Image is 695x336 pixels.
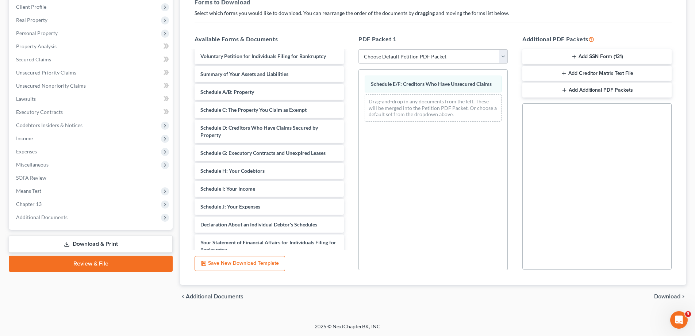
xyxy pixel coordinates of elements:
span: Personal Property [16,30,58,36]
span: Unsecured Priority Claims [16,69,76,76]
span: Means Test [16,188,41,194]
span: Chapter 13 [16,201,42,207]
span: Lawsuits [16,96,36,102]
span: Miscellaneous [16,161,49,168]
span: Schedule J: Your Expenses [200,203,260,210]
i: chevron_right [680,294,686,299]
a: Unsecured Priority Claims [10,66,173,79]
a: Executory Contracts [10,106,173,119]
h5: Available Forms & Documents [195,35,344,43]
a: Download & Print [9,236,173,253]
button: Add Additional PDF Packets [522,83,672,98]
span: Expenses [16,148,37,154]
span: Executory Contracts [16,109,63,115]
h5: Additional PDF Packets [522,35,672,43]
span: Additional Documents [186,294,243,299]
i: chevron_left [180,294,186,299]
h5: PDF Packet 1 [358,35,508,43]
span: Secured Claims [16,56,51,62]
span: Schedule I: Your Income [200,186,255,192]
span: Schedule H: Your Codebtors [200,168,265,174]
a: chevron_left Additional Documents [180,294,243,299]
a: Unsecured Nonpriority Claims [10,79,173,92]
a: Review & File [9,256,173,272]
span: Schedule A/B: Property [200,89,254,95]
a: SOFA Review [10,171,173,184]
span: Income [16,135,33,141]
a: Secured Claims [10,53,173,66]
span: Schedule C: The Property You Claim as Exempt [200,107,307,113]
iframe: Intercom live chat [670,311,688,329]
span: Property Analysis [16,43,57,49]
span: Real Property [16,17,47,23]
span: Your Statement of Financial Affairs for Individuals Filing for Bankruptcy [200,239,336,253]
span: Schedule D: Creditors Who Have Claims Secured by Property [200,125,318,138]
span: Summary of Your Assets and Liabilities [200,71,288,77]
button: Add SSN Form (121) [522,49,672,65]
span: Schedule E/F: Creditors Who Have Unsecured Claims [371,81,492,87]
div: 2025 © NextChapterBK, INC [139,323,556,336]
span: Download [654,294,680,299]
a: Lawsuits [10,92,173,106]
button: Save New Download Template [195,256,285,271]
div: Drag-and-drop in any documents from the left. These will be merged into the Petition PDF Packet. ... [365,94,502,122]
span: Declaration About an Individual Debtor's Schedules [200,221,317,228]
span: 3 [685,311,691,317]
span: Schedule G: Executory Contracts and Unexpired Leases [200,150,326,156]
span: Voluntary Petition for Individuals Filing for Bankruptcy [200,53,326,59]
span: Additional Documents [16,214,68,220]
button: Add Creditor Matrix Text File [522,66,672,81]
a: Property Analysis [10,40,173,53]
span: Codebtors Insiders & Notices [16,122,82,128]
button: Download chevron_right [654,294,686,299]
span: SOFA Review [16,175,46,181]
span: Client Profile [16,4,46,10]
p: Select which forms you would like to download. You can rearrange the order of the documents by dr... [195,9,672,17]
span: Unsecured Nonpriority Claims [16,83,86,89]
